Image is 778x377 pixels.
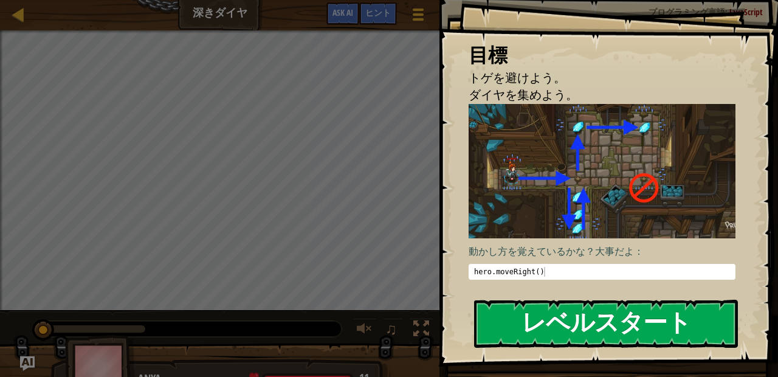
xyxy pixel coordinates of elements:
[453,69,732,87] li: トゲを避けよう。
[474,300,738,348] button: レベルスタート
[20,356,35,371] button: Ask AI
[469,104,735,238] img: Gems in the deep
[385,320,398,338] span: ♫
[365,7,391,18] span: ヒント
[469,69,566,86] span: トゲを避けよう。
[469,244,735,258] p: 動かし方を覚えているかな？大事だよ：
[409,318,433,343] button: Toggle fullscreen
[469,86,578,103] span: ダイヤを集めよう。
[326,2,359,25] button: Ask AI
[453,86,732,104] li: ダイヤを集めよう。
[353,318,377,343] button: 音量を調整する
[383,318,404,343] button: ♫
[332,7,353,18] span: Ask AI
[403,2,433,31] button: ゲームメニューを見る
[469,41,735,69] div: 目標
